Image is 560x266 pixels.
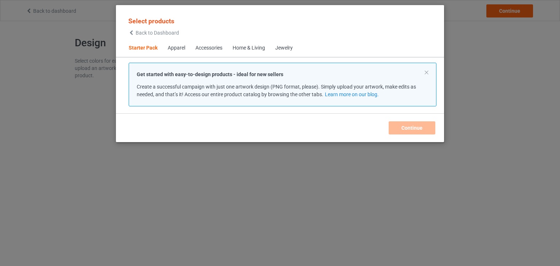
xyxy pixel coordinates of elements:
span: Starter Pack [124,39,163,57]
a: Learn more on our blog. [325,91,379,97]
div: Apparel [168,44,185,52]
strong: Get started with easy-to-design products - ideal for new sellers [137,71,283,77]
div: Home & Living [233,44,265,52]
div: Jewelry [275,44,293,52]
span: Back to Dashboard [136,30,179,36]
div: Accessories [195,44,222,52]
span: Create a successful campaign with just one artwork design (PNG format, please). Simply upload you... [137,84,416,97]
span: Select products [128,17,174,25]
